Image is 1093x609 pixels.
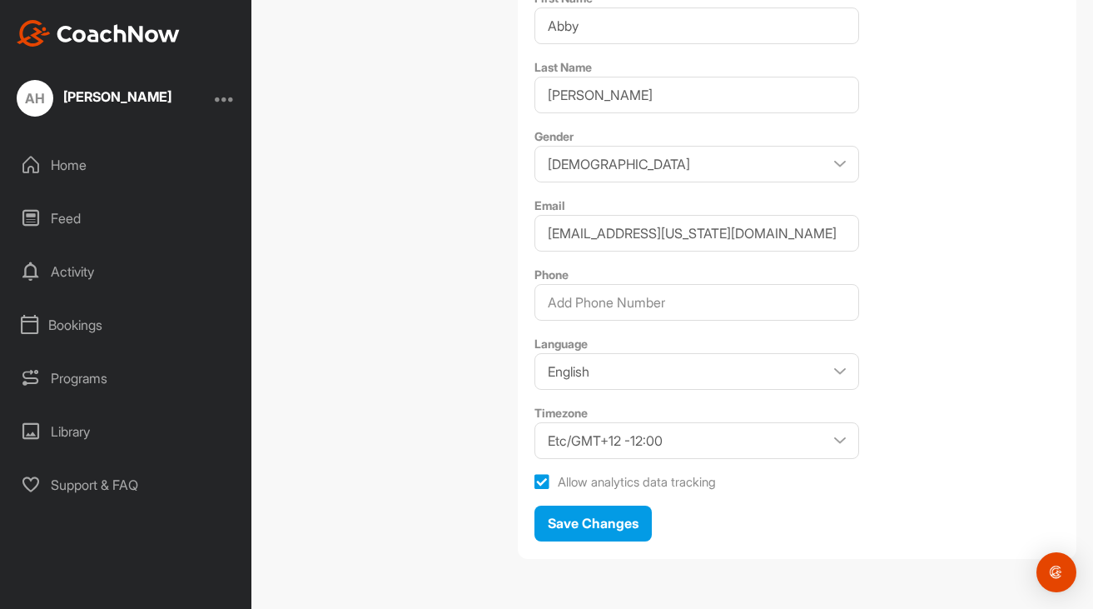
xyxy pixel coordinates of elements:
label: Allow analytics data tracking [534,475,716,490]
div: Feed [9,197,244,239]
label: Phone [534,267,569,282]
div: Open Intercom Messenger [1036,552,1076,592]
div: Support & FAQ [9,464,244,506]
div: Bookings [9,304,244,346]
label: Last Name [534,60,592,74]
span: Save Changes [548,515,638,532]
label: Gender [534,129,574,143]
button: Save Changes [534,506,652,542]
div: Home [9,144,244,186]
div: [PERSON_NAME] [63,90,171,103]
label: Language [534,337,588,351]
label: Timezone [534,406,588,420]
div: Library [9,411,244,452]
div: Activity [9,251,244,292]
div: AH [17,80,53,117]
div: Programs [9,357,244,399]
label: Email [534,198,565,212]
img: CoachNow [17,20,180,47]
input: Add Phone Number [534,284,859,321]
